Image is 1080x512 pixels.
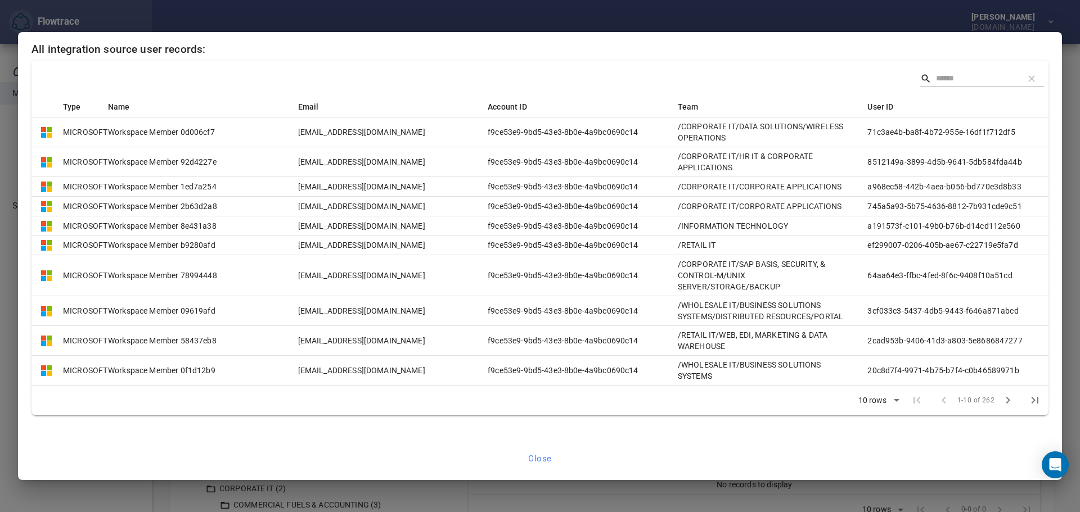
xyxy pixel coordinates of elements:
img: Logo [40,239,52,251]
td: [EMAIL_ADDRESS][DOMAIN_NAME] [289,296,479,326]
td: MICROSOFT [54,216,99,235]
td: MICROSOFT [54,196,99,216]
td: 20c8d7f4-9971-4b75-b7f4-c0b46589971b [858,356,1048,386]
span: Previous Page [930,387,957,414]
div: Type [63,100,85,114]
td: [EMAIL_ADDRESS][DOMAIN_NAME] [289,177,479,197]
td: /CORPORATE IT/CORPORATE APPLICATIONS [669,196,859,216]
div: Email [298,100,466,114]
img: Logo [40,270,52,282]
img: Logo [40,126,52,138]
img: Logo [40,305,52,317]
td: [EMAIL_ADDRESS][DOMAIN_NAME] [289,216,479,235]
td: /RETAIL IT/WEB, EDI, MARKETING & DATA WAREHOUSE [669,326,859,356]
div: User ID [867,100,1039,114]
td: MICROSOFT [54,235,99,255]
td: 3cf033c3-5437-4db5-9443-f646a871abcd [858,296,1048,326]
td: /CORPORATE IT/DATA SOLUTIONS/WIRELESS OPERATIONS [669,117,859,147]
td: [EMAIL_ADDRESS][DOMAIN_NAME] [289,326,479,356]
td: f9ce53e9-9bd5-43e3-8b0e-4a9bc0690c14 [479,177,669,197]
td: MICROSOFT [54,326,99,356]
td: f9ce53e9-9bd5-43e3-8b0e-4a9bc0690c14 [479,296,669,326]
div: Open Intercom Messenger [1042,451,1069,478]
td: f9ce53e9-9bd5-43e3-8b0e-4a9bc0690c14 [479,117,669,147]
span: First Page [903,387,930,414]
span: Close [528,451,552,466]
td: [EMAIL_ADDRESS][DOMAIN_NAME] [289,356,479,386]
td: /WHOLESALE IT/BUSINESS SOLUTIONS SYSTEMS/DISTRIBUTED RESOURCES/PORTAL [669,296,859,326]
img: Logo [40,201,52,212]
button: Close [522,447,558,470]
img: Logo [40,181,52,193]
img: Logo [40,335,52,347]
img: Logo [40,365,52,377]
td: f9ce53e9-9bd5-43e3-8b0e-4a9bc0690c14 [479,216,669,235]
td: f9ce53e9-9bd5-43e3-8b0e-4a9bc0690c14 [479,356,669,386]
td: a191573f-c101-49b0-b76b-d14cd112e560 [858,216,1048,235]
div: Team [678,100,845,114]
td: /RETAIL IT [669,235,859,255]
td: Workspace Member 2b63d2a8 [99,196,289,216]
td: 71c3ae4b-ba8f-4b72-955e-16df1f712df5 [858,117,1048,147]
td: Workspace Member 92d4227e [99,147,289,177]
input: Search [936,70,1015,87]
td: /CORPORATE IT/SAP BASIS, SECURITY, & CONTROL-M/UNIX SERVER/STORAGE/BACKUP [669,255,859,296]
div: 10 rows [851,392,903,409]
td: f9ce53e9-9bd5-43e3-8b0e-4a9bc0690c14 [479,147,669,177]
td: f9ce53e9-9bd5-43e3-8b0e-4a9bc0690c14 [479,196,669,216]
svg: Search [920,73,931,84]
span: Name [108,100,145,114]
td: MICROSOFT [54,147,99,177]
td: /CORPORATE IT/CORPORATE APPLICATIONS [669,177,859,197]
td: f9ce53e9-9bd5-43e3-8b0e-4a9bc0690c14 [479,255,669,296]
td: /CORPORATE IT/HR IT & CORPORATE APPLICATIONS [669,147,859,177]
td: Workspace Member 8e431a38 [99,216,289,235]
div: 10 rows [856,396,890,405]
td: ef299007-0206-405b-ae67-c22719e5fa7d [858,235,1048,255]
td: Workspace Member 09619afd [99,296,289,326]
td: f9ce53e9-9bd5-43e3-8b0e-4a9bc0690c14 [479,326,669,356]
td: 2cad953b-9406-41d3-a803-5e8686847277 [858,326,1048,356]
div: Name [108,100,276,114]
td: a968ec58-442b-4aea-b056-bd770e3d8b33 [858,177,1048,197]
td: MICROSOFT [54,117,99,147]
td: Workspace Member 78994448 [99,255,289,296]
td: /INFORMATION TECHNOLOGY [669,216,859,235]
td: [EMAIL_ADDRESS][DOMAIN_NAME] [289,255,479,296]
td: [EMAIL_ADDRESS][DOMAIN_NAME] [289,117,479,147]
td: [EMAIL_ADDRESS][DOMAIN_NAME] [289,196,479,216]
td: Workspace Member 0d006cf7 [99,117,289,147]
span: Team [678,100,713,114]
td: [EMAIL_ADDRESS][DOMAIN_NAME] [289,147,479,177]
img: Logo [40,220,52,232]
td: Workspace Member 1ed7a254 [99,177,289,197]
div: Account ID [488,100,655,114]
td: f9ce53e9-9bd5-43e3-8b0e-4a9bc0690c14 [479,235,669,255]
td: 745a5a93-5b75-4636-8812-7b931cde9c51 [858,196,1048,216]
td: Workspace Member 58437eb8 [99,326,289,356]
span: Account ID [488,100,542,114]
span: Type [63,100,96,114]
img: Logo [40,156,52,168]
td: MICROSOFT [54,255,99,296]
td: [EMAIL_ADDRESS][DOMAIN_NAME] [289,235,479,255]
td: Workspace Member b9280afd [99,235,289,255]
td: MICROSOFT [54,296,99,326]
span: User ID [867,100,908,114]
td: 8512149a-3899-4d5b-9641-5db584fda44b [858,147,1048,177]
td: /WHOLESALE IT/BUSINESS SOLUTIONS SYSTEMS [669,356,859,386]
span: Email [298,100,334,114]
h5: All integration source user records: [31,43,1048,56]
td: MICROSOFT [54,177,99,197]
td: Workspace Member 0f1d12b9 [99,356,289,386]
span: 1-10 of 262 [957,395,994,406]
td: MICROSOFT [54,356,99,386]
td: 64aa64e3-ffbc-4fed-8f6c-9408f10a51cd [858,255,1048,296]
button: Next Page [994,387,1021,414]
button: Last Page [1021,387,1048,414]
